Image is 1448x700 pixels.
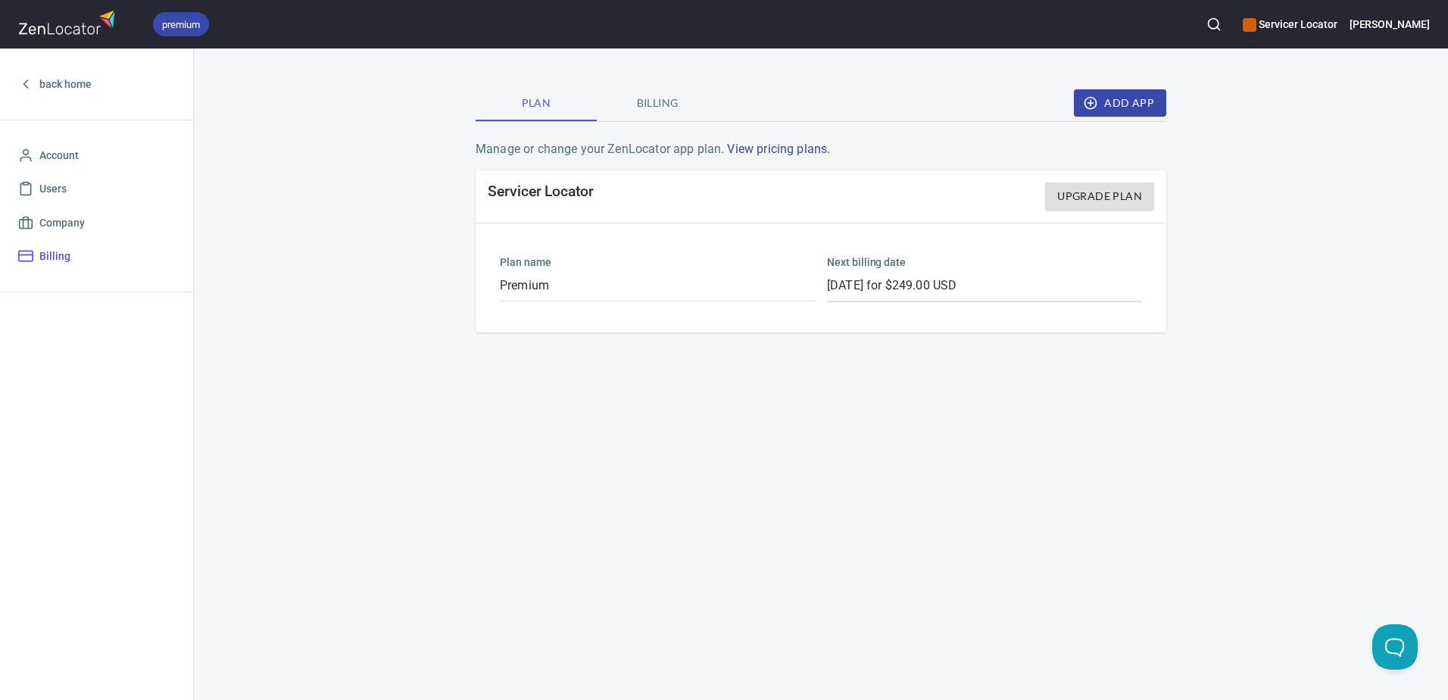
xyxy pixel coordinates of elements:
a: Billing [12,239,181,273]
span: Upgrade Plan [1057,187,1142,206]
span: Billing [39,247,70,266]
a: Account [12,139,181,173]
button: [PERSON_NAME] [1350,8,1430,41]
button: Upgrade Plan [1045,183,1154,211]
span: Plan [485,94,588,113]
button: Add App [1074,89,1166,117]
img: zenlocator [18,6,120,39]
span: Company [39,214,85,233]
span: premium [153,17,209,33]
button: color-CE600E [1243,18,1256,32]
div: premium [153,12,209,36]
p: [DATE] for $249.00 USD [827,277,1142,295]
a: back home [12,67,181,102]
p: Premium [500,277,815,295]
span: Users [39,180,67,198]
div: Manage your apps [1243,8,1337,41]
span: Account [39,146,79,165]
a: View pricing plans. [727,142,830,156]
h6: Next billing date [827,254,1142,270]
h4: Servicer Locator [488,183,594,211]
a: Company [12,206,181,240]
iframe: Help Scout Beacon - Open [1372,624,1418,670]
h6: [PERSON_NAME] [1350,16,1430,33]
p: Manage or change your ZenLocator app plan. [476,140,1166,158]
span: Billing [606,94,709,113]
span: back home [39,75,92,94]
h6: Servicer Locator [1243,16,1337,33]
h6: Plan name [500,254,815,270]
span: Add App [1086,94,1154,113]
a: Users [12,172,181,206]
